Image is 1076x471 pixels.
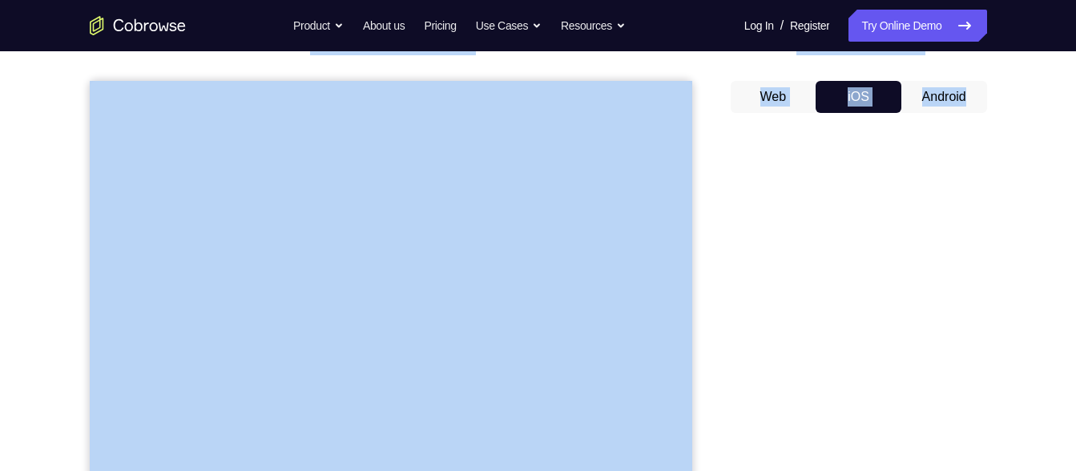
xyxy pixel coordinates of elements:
span: / [780,16,784,35]
button: Web [731,81,816,113]
a: Log In [744,10,774,42]
button: iOS [816,81,901,113]
a: Try Online Demo [848,10,986,42]
a: Register [790,10,829,42]
a: Pricing [424,10,456,42]
button: Android [901,81,987,113]
a: About us [363,10,405,42]
button: Product [293,10,344,42]
a: Go to the home page [90,16,186,35]
button: Use Cases [476,10,542,42]
button: Resources [561,10,626,42]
